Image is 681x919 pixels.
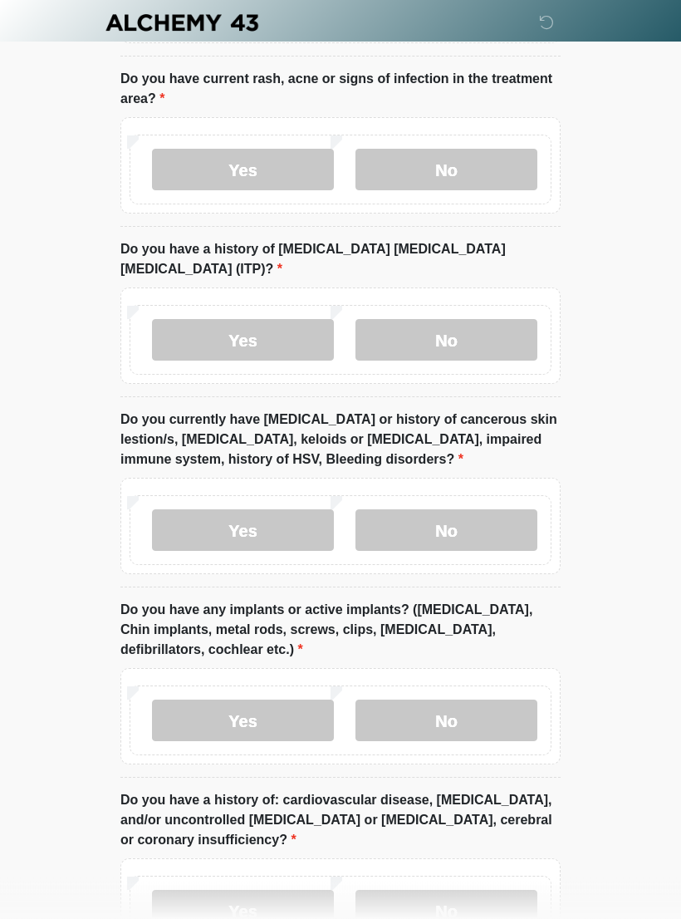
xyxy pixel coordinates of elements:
label: Do you currently have [MEDICAL_DATA] or history of cancerous skin lestion/s, [MEDICAL_DATA], kelo... [120,410,561,470]
label: Yes [152,510,334,552]
label: Yes [152,150,334,191]
label: Do you have current rash, acne or signs of infection in the treatment area? [120,70,561,110]
label: Do you have a history of [MEDICAL_DATA] [MEDICAL_DATA] [MEDICAL_DATA] (ITP)? [120,240,561,280]
label: No [355,150,537,191]
label: No [355,320,537,361]
label: No [355,700,537,742]
label: No [355,510,537,552]
label: Do you have any implants or active implants? ([MEDICAL_DATA], Chin implants, metal rods, screws, ... [120,601,561,661]
img: Alchemy 43 Logo [104,12,260,33]
label: Yes [152,320,334,361]
label: Yes [152,700,334,742]
label: Do you have a history of: cardiovascular disease, [MEDICAL_DATA], and/or uncontrolled [MEDICAL_DA... [120,791,561,851]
